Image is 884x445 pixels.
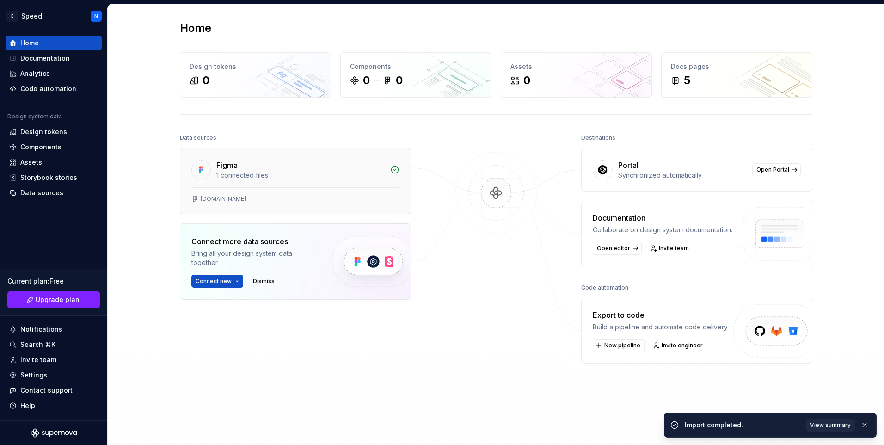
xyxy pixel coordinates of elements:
a: Documentation [6,51,102,66]
div: 0 [203,73,209,88]
a: Design tokens0 [180,52,331,98]
button: Search ⌘K [6,337,102,352]
div: Export to code [593,309,729,321]
div: Design tokens [20,127,67,136]
a: Assets [6,155,102,170]
a: Upgrade plan [7,291,100,308]
div: Import completed. [685,420,800,430]
div: Assets [20,158,42,167]
button: ESpeedN [2,6,105,26]
a: Invite engineer [650,339,707,352]
div: Notifications [20,325,62,334]
button: Notifications [6,322,102,337]
a: Assets0 [501,52,652,98]
span: Connect new [196,278,232,285]
div: Connect more data sources [191,236,316,247]
div: Documentation [20,54,70,63]
div: Synchronized automatically [618,171,747,180]
a: Components00 [340,52,491,98]
div: 0 [523,73,530,88]
div: Bring all your design system data together. [191,249,316,267]
div: 1 connected files [216,171,385,180]
div: Data sources [20,188,63,198]
a: Settings [6,368,102,383]
div: Design tokens [190,62,321,71]
div: [DOMAIN_NAME] [201,195,246,203]
div: Current plan : Free [7,277,100,286]
div: 0 [363,73,370,88]
svg: Supernova Logo [31,428,77,438]
a: Home [6,36,102,50]
a: Code automation [6,81,102,96]
span: Invite engineer [662,342,703,349]
div: Home [20,38,39,48]
span: Upgrade plan [36,295,80,304]
div: Help [20,401,35,410]
a: Analytics [6,66,102,81]
div: Documentation [593,212,732,223]
button: New pipeline [593,339,645,352]
button: Help [6,398,102,413]
span: Open Portal [756,166,789,173]
div: 5 [684,73,690,88]
div: Figma [216,160,238,171]
div: Settings [20,371,47,380]
div: Components [350,62,482,71]
button: View summary [806,419,855,432]
button: Connect new [191,275,243,288]
span: New pipeline [604,342,640,349]
a: Open Portal [752,163,801,176]
div: Docs pages [671,62,803,71]
span: Open editor [597,245,630,252]
div: Assets [510,62,642,71]
div: Build a pipeline and automate code delivery. [593,322,729,332]
span: View summary [810,421,851,429]
div: E [6,11,18,22]
a: Invite team [647,242,693,255]
div: Analytics [20,69,50,78]
button: Dismiss [249,275,279,288]
a: Docs pages5 [661,52,812,98]
div: Speed [21,12,42,21]
a: Invite team [6,352,102,367]
a: Storybook stories [6,170,102,185]
a: Data sources [6,185,102,200]
div: Portal [618,160,638,171]
span: Dismiss [253,278,275,285]
h2: Home [180,21,211,36]
div: Storybook stories [20,173,77,182]
div: 0 [396,73,403,88]
div: Search ⌘K [20,340,55,349]
div: Collaborate on design system documentation. [593,225,732,235]
span: Invite team [659,245,689,252]
button: Contact support [6,383,102,398]
div: Code automation [20,84,76,93]
div: Design system data [7,113,62,120]
div: Data sources [180,131,216,144]
div: Components [20,142,61,152]
div: Invite team [20,355,56,365]
div: Contact support [20,386,73,395]
div: N [94,12,98,20]
a: Design tokens [6,124,102,139]
a: Figma1 connected files[DOMAIN_NAME] [180,148,411,214]
div: Code automation [581,281,628,294]
a: Components [6,140,102,155]
a: Open editor [593,242,642,255]
div: Destinations [581,131,615,144]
